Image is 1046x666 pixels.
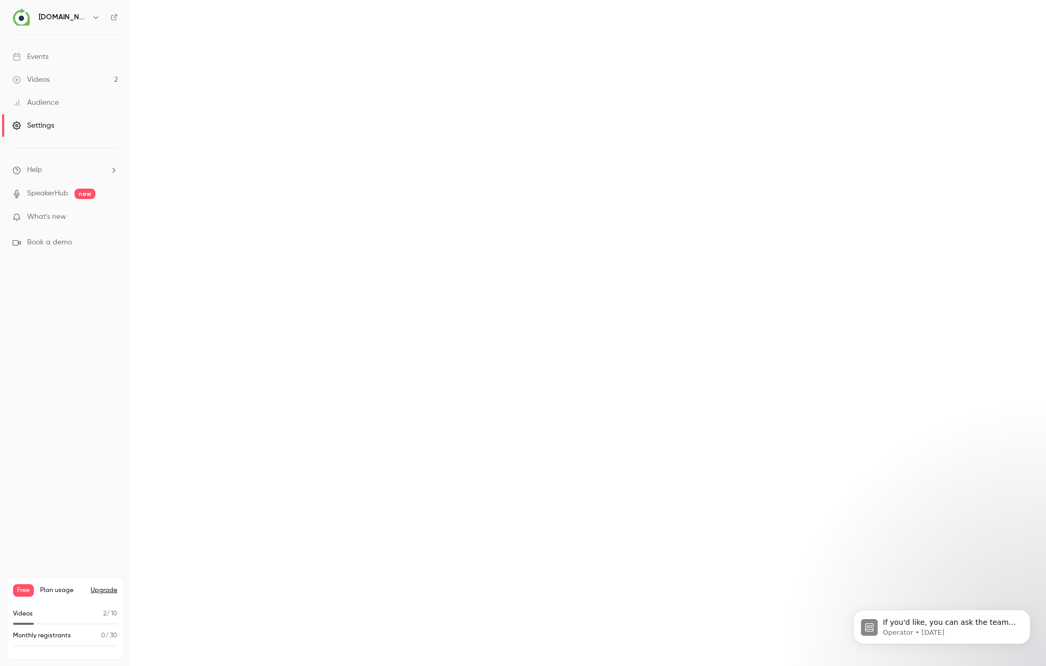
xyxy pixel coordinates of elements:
iframe: Intercom notifications message [838,588,1046,661]
p: / 30 [101,631,117,640]
span: Book a demo [27,237,72,248]
div: Events [13,52,48,62]
span: What's new [27,212,66,223]
button: Upgrade [91,586,117,595]
li: help-dropdown-opener [13,165,118,176]
span: new [75,189,95,199]
span: 0 [101,633,105,639]
p: / 10 [103,609,117,619]
div: Videos [13,75,50,85]
span: Plan usage [40,586,84,595]
img: Rev.io [13,9,30,26]
p: Monthly registrants [13,631,71,640]
div: Audience [13,97,59,108]
p: Videos [13,609,33,619]
h6: [DOMAIN_NAME] [39,12,88,22]
span: Help [27,165,42,176]
span: 2 [103,611,106,617]
span: Free [13,584,34,597]
a: SpeakerHub [27,188,68,199]
div: Settings [13,120,54,131]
